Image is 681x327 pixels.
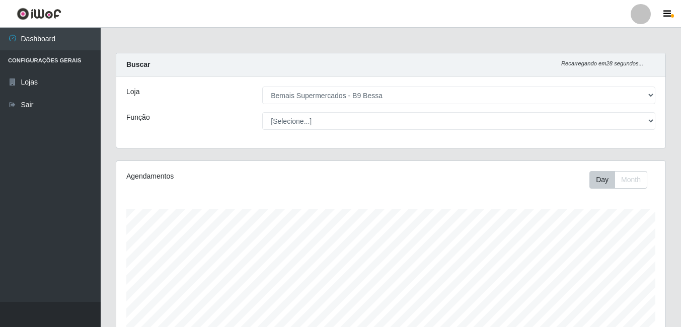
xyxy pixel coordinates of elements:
[589,171,615,189] button: Day
[589,171,647,189] div: First group
[126,112,150,123] label: Função
[126,87,139,97] label: Loja
[589,171,655,189] div: Toolbar with button groups
[126,171,338,182] div: Agendamentos
[561,60,643,66] i: Recarregando em 28 segundos...
[615,171,647,189] button: Month
[17,8,61,20] img: CoreUI Logo
[126,60,150,68] strong: Buscar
